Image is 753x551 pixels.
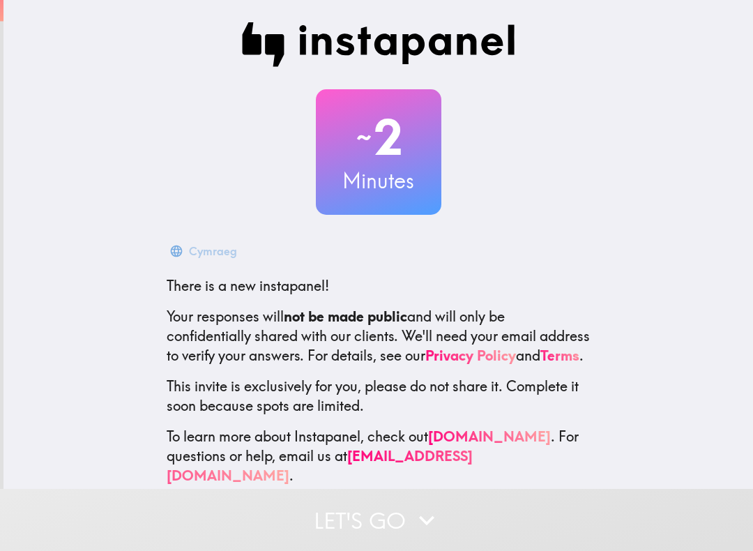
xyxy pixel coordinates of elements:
[425,347,516,364] a: Privacy Policy
[167,307,591,365] p: Your responses will and will only be confidentially shared with our clients. We'll need your emai...
[189,241,237,261] div: Cymraeg
[167,447,473,484] a: [EMAIL_ADDRESS][DOMAIN_NAME]
[167,377,591,416] p: This invite is exclusively for you, please do not share it. Complete it soon because spots are li...
[316,166,441,195] h3: Minutes
[316,109,441,166] h2: 2
[284,308,407,325] b: not be made public
[540,347,579,364] a: Terms
[354,116,374,158] span: ~
[167,427,591,485] p: To learn more about Instapanel, check out . For questions or help, email us at .
[167,277,329,294] span: There is a new instapanel!
[242,22,515,67] img: Instapanel
[428,428,551,445] a: [DOMAIN_NAME]
[167,237,243,265] button: Cymraeg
